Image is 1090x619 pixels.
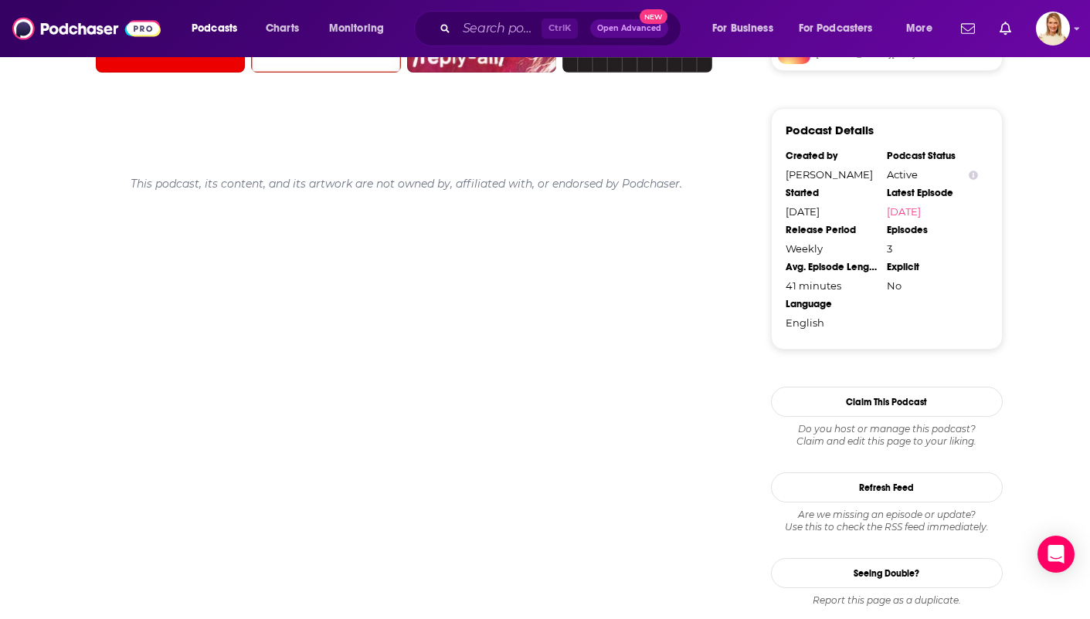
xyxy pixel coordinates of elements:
div: Explicit [887,261,978,273]
button: Claim This Podcast [771,387,1003,417]
div: Search podcasts, credits, & more... [429,11,696,46]
div: Created by [786,150,877,162]
div: This podcast, its content, and its artwork are not owned by, affiliated with, or endorsed by Podc... [88,164,725,203]
button: Open AdvancedNew [590,19,668,38]
div: Weekly [786,242,877,255]
span: More [906,18,932,39]
div: Avg. Episode Length [786,261,877,273]
span: For Business [712,18,773,39]
div: Started [786,187,877,199]
span: Charts [266,18,299,39]
span: New [640,9,667,24]
div: Release Period [786,224,877,236]
div: 3 [887,242,978,255]
button: open menu [789,16,895,41]
div: [PERSON_NAME] [786,168,877,181]
div: Language [786,298,877,310]
a: Seeing Double? [771,558,1003,588]
a: Show notifications dropdown [993,15,1017,42]
button: Show profile menu [1036,12,1070,46]
span: Monitoring [329,18,384,39]
div: English [786,316,877,329]
span: Podcasts [192,18,237,39]
span: Open Advanced [597,25,661,32]
div: Episodes [887,224,978,236]
div: [DATE] [786,205,877,218]
a: [DATE] [887,205,978,218]
img: Podchaser - Follow, Share and Rate Podcasts [12,14,161,43]
div: Podcast Status [887,150,978,162]
span: Ctrl K [542,19,578,39]
input: Search podcasts, credits, & more... [457,16,542,41]
div: Latest Episode [887,187,978,199]
button: Refresh Feed [771,472,1003,502]
div: Report this page as a duplicate. [771,594,1003,607]
span: Do you host or manage this podcast? [771,423,1003,435]
div: Claim and edit this page to your liking. [771,423,1003,448]
button: open menu [895,16,952,41]
span: Logged in as leannebush [1036,12,1070,46]
button: Show Info [969,169,978,181]
button: open menu [181,16,257,41]
a: Charts [256,16,308,41]
div: Active [887,168,978,181]
button: open menu [318,16,404,41]
h3: Podcast Details [786,123,874,137]
a: Show notifications dropdown [955,15,981,42]
button: open menu [701,16,793,41]
img: User Profile [1036,12,1070,46]
span: For Podcasters [799,18,873,39]
div: Open Intercom Messenger [1037,536,1075,573]
div: Are we missing an episode or update? Use this to check the RSS feed immediately. [771,509,1003,533]
div: No [887,279,978,292]
div: 41 minutes [786,279,877,292]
